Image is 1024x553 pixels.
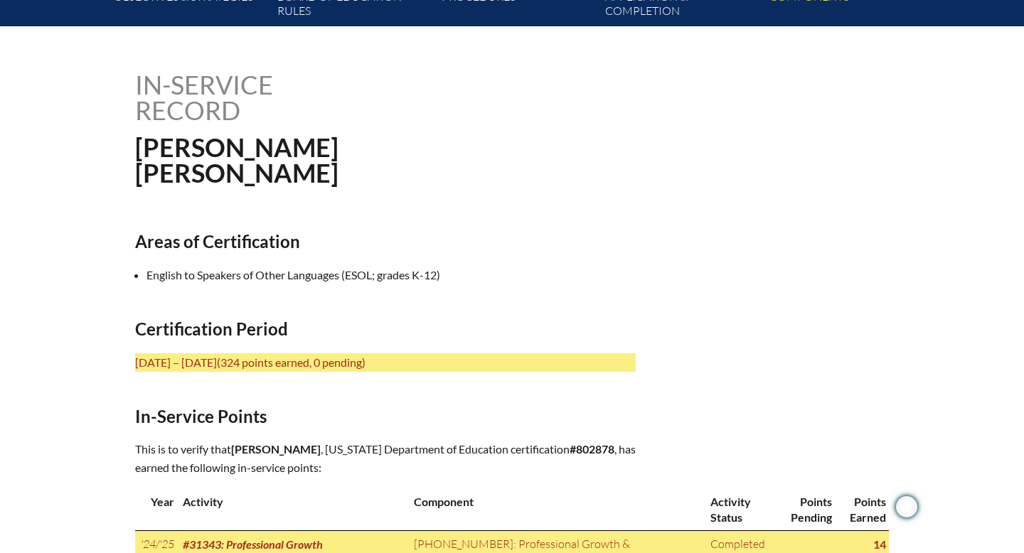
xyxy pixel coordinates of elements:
[135,134,602,186] h1: [PERSON_NAME] [PERSON_NAME]
[135,488,177,530] th: Year
[135,353,636,372] p: [DATE] – [DATE]
[177,488,408,530] th: Activity
[873,537,886,551] strong: 14
[135,406,636,426] h2: In-Service Points
[135,231,636,252] h2: Areas of Certification
[570,442,614,456] b: #802878
[183,537,323,551] span: #31343: Professional Growth
[776,488,835,530] th: Points Pending
[135,440,636,477] p: This is to verify that , [US_STATE] Department of Education certification , has earned the follow...
[135,318,636,339] h2: Certification Period
[135,72,422,123] h1: In-service record
[408,488,705,530] th: Component
[835,488,889,530] th: Points Earned
[146,266,647,284] li: English to Speakers of Other Languages (ESOL; grades K-12)
[217,355,366,369] span: (324 points earned, 0 pending)
[705,488,776,530] th: Activity Status
[231,442,321,456] span: [PERSON_NAME]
